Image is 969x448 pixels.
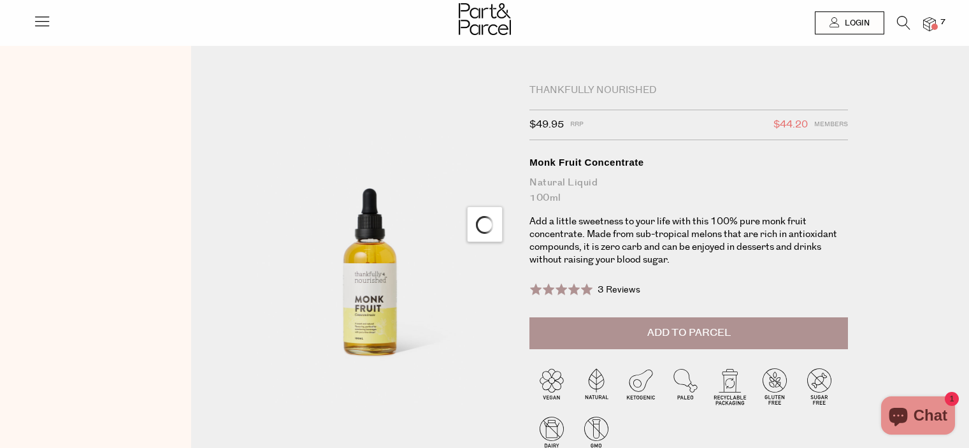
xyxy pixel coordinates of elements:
p: Add a little sweetness to your life with this 100% pure monk fruit concentrate. Made from sub-tro... [529,215,848,266]
div: Natural Liquid 100ml [529,175,848,206]
div: Monk Fruit Concentrate [529,156,848,169]
img: Monk Fruit Concentrate [229,84,510,415]
inbox-online-store-chat: Shopify online store chat [877,396,959,438]
span: $44.20 [773,117,808,133]
img: P_P-ICONS-Live_Bec_V11_Recyclable_Packaging.svg [708,364,752,408]
img: P_P-ICONS-Live_Bec_V11_Paleo.svg [663,364,708,408]
img: P_P-ICONS-Live_Bec_V11_Vegan.svg [529,364,574,408]
span: Members [814,117,848,133]
span: 3 Reviews [598,284,640,296]
img: P_P-ICONS-Live_Bec_V11_Gluten_Free.svg [752,364,797,408]
span: $49.95 [529,117,564,133]
span: Login [842,18,870,29]
div: Thankfully Nourished [529,84,848,97]
span: Add to Parcel [647,326,731,340]
img: P_P-ICONS-Live_Bec_V11_Ketogenic.svg [619,364,663,408]
span: 7 [937,17,949,28]
img: P_P-ICONS-Live_Bec_V11_Natural.svg [574,364,619,408]
span: RRP [570,117,584,133]
button: Add to Parcel [529,317,848,349]
img: P_P-ICONS-Live_Bec_V11_Sugar_Free.svg [797,364,842,408]
a: Login [815,11,884,34]
img: Part&Parcel [459,3,511,35]
a: 7 [923,17,936,31]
